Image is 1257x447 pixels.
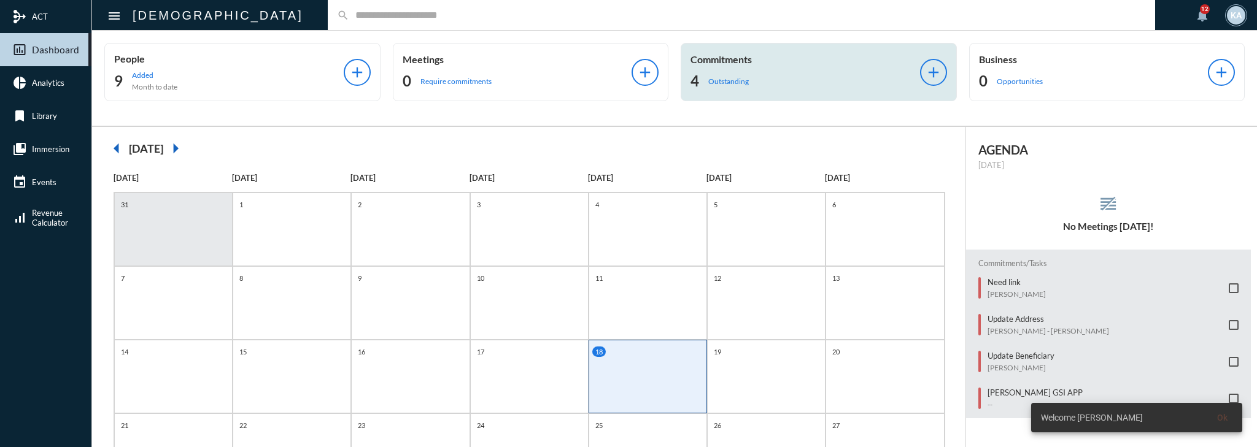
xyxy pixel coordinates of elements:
[474,420,487,430] p: 24
[420,77,492,86] p: Require commitments
[118,199,131,210] p: 31
[12,175,27,189] mat-icon: event
[114,71,123,91] h2: 9
[403,71,411,91] h2: 0
[988,289,1046,299] p: [PERSON_NAME]
[829,420,843,430] p: 27
[988,277,1046,287] p: Need link
[32,144,69,154] span: Immersion
[829,199,839,210] p: 6
[32,208,68,227] span: Revenue Calculator
[988,363,1054,372] p: [PERSON_NAME]
[12,210,27,225] mat-icon: signal_cellular_alt
[107,9,122,23] mat-icon: Side nav toggle icon
[355,199,365,210] p: 2
[1227,6,1245,25] div: KA
[592,273,606,283] p: 11
[711,273,724,283] p: 12
[337,9,349,21] mat-icon: search
[12,142,27,156] mat-icon: collections_bookmark
[133,6,303,25] h2: [DEMOGRAPHIC_DATA]
[1200,4,1210,14] div: 12
[988,388,1083,397] p: [PERSON_NAME] GSI APP
[114,173,232,183] p: [DATE]
[32,44,79,55] span: Dashboard
[925,64,942,81] mat-icon: add
[232,173,350,183] p: [DATE]
[690,53,920,65] p: Commitments
[592,420,606,430] p: 25
[114,53,344,64] p: People
[163,136,188,161] mat-icon: arrow_right
[1098,194,1118,214] mat-icon: reorder
[12,42,27,57] mat-icon: insert_chart_outlined
[1041,411,1143,424] span: Welcome [PERSON_NAME]
[132,82,177,91] p: Month to date
[997,77,1043,86] p: Opportunities
[829,273,843,283] p: 13
[102,3,126,28] button: Toggle sidenav
[706,173,825,183] p: [DATE]
[979,71,988,91] h2: 0
[355,273,365,283] p: 9
[711,199,721,210] p: 5
[132,71,177,80] p: Added
[236,346,250,357] p: 15
[592,199,602,210] p: 4
[349,64,366,81] mat-icon: add
[979,53,1209,65] p: Business
[988,314,1109,324] p: Update Address
[711,420,724,430] p: 26
[236,199,246,210] p: 1
[636,64,654,81] mat-icon: add
[12,75,27,90] mat-icon: pie_chart
[825,173,943,183] p: [DATE]
[708,77,749,86] p: Outstanding
[966,221,1251,232] h5: No Meetings [DATE]!
[1195,8,1210,23] mat-icon: notifications
[988,400,1083,409] p: --
[236,420,250,430] p: 22
[1213,64,1230,81] mat-icon: add
[32,12,48,21] span: ACT
[588,173,706,183] p: [DATE]
[988,351,1054,361] p: Update Beneficiary
[118,346,131,357] p: 14
[32,78,64,88] span: Analytics
[711,346,724,357] p: 19
[403,53,632,65] p: Meetings
[988,326,1109,335] p: [PERSON_NAME] - [PERSON_NAME]
[1207,407,1237,429] button: Ok
[1217,413,1228,422] span: Ok
[829,346,843,357] p: 20
[12,109,27,123] mat-icon: bookmark
[690,71,699,91] h2: 4
[470,173,588,183] p: [DATE]
[12,9,27,24] mat-icon: mediation
[978,160,1239,170] p: [DATE]
[32,177,56,187] span: Events
[355,346,368,357] p: 16
[978,142,1239,157] h2: AGENDA
[129,142,163,155] h2: [DATE]
[355,420,368,430] p: 23
[592,346,606,357] p: 18
[104,136,129,161] mat-icon: arrow_left
[474,199,484,210] p: 3
[118,273,128,283] p: 7
[32,111,57,121] span: Library
[118,420,131,430] p: 21
[978,259,1239,268] h2: Commitments/Tasks
[236,273,246,283] p: 8
[474,346,487,357] p: 17
[350,173,469,183] p: [DATE]
[474,273,487,283] p: 10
